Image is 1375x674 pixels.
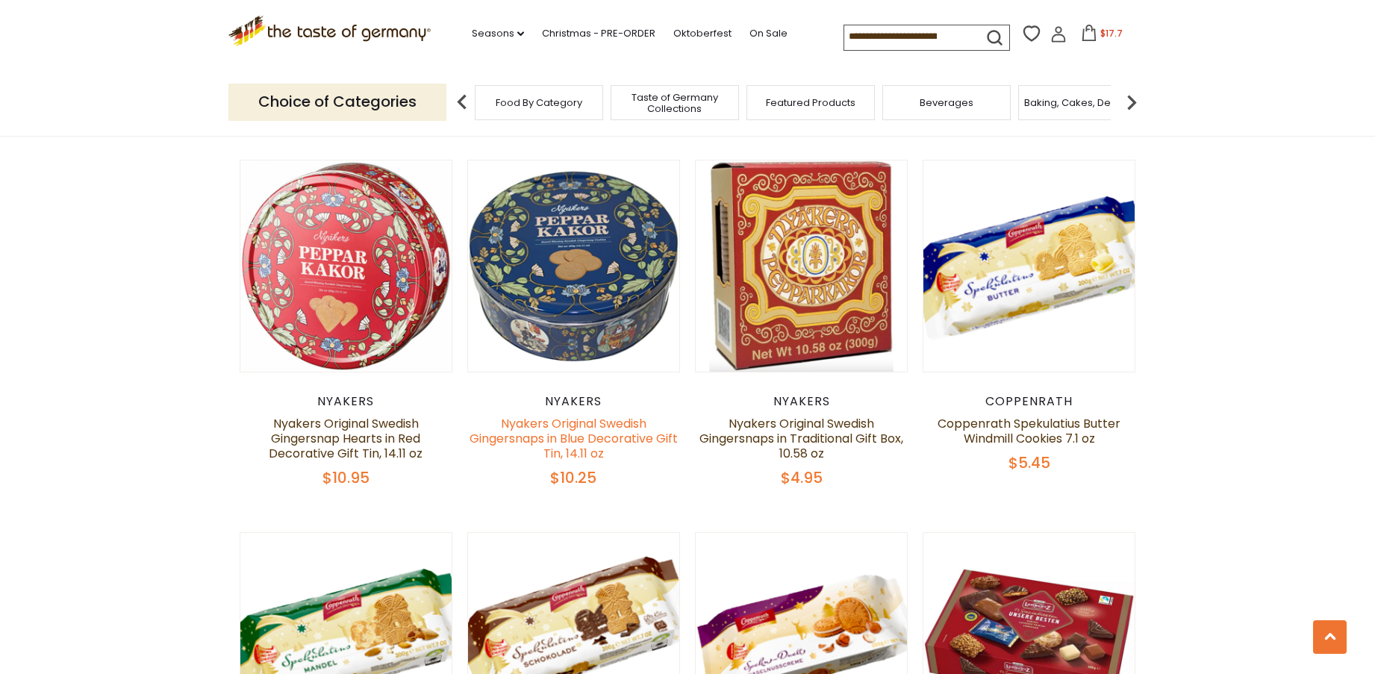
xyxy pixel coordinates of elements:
[673,25,732,42] a: Oktoberfest
[615,92,735,114] a: Taste of Germany Collections
[1117,87,1147,117] img: next arrow
[470,415,678,462] a: Nyakers Original Swedish Gingersnaps in Blue Decorative Gift Tin, 14.11 oz
[240,394,452,409] div: Nyakers
[1100,27,1123,40] span: $17.7
[447,87,477,117] img: previous arrow
[496,97,582,108] a: Food By Category
[467,394,680,409] div: Nyakers
[695,394,908,409] div: Nyakers
[1070,25,1133,47] button: $17.7
[923,160,1135,372] img: Coppenrath Spekulatius Butter Windmill Cookies 7.1 oz
[749,25,788,42] a: On Sale
[1008,452,1050,473] span: $5.45
[269,415,423,462] a: Nyakers Original Swedish Gingersnap Hearts in Red Decorative Gift Tin, 14.11 oz
[550,467,596,488] span: $10.25
[542,25,655,42] a: Christmas - PRE-ORDER
[699,415,903,462] a: Nyakers Original Swedish Gingersnaps in Traditional Gift Box, 10.58 oz
[781,467,823,488] span: $4.95
[468,160,679,372] img: Nyakers Original Swedish Gingersnaps in Blue Decorative Gift Tin, 14.11 oz
[766,97,855,108] a: Featured Products
[1024,97,1140,108] a: Baking, Cakes, Desserts
[240,160,452,372] img: Nyakers Original Swedish Gingersnap Hearts in Red Decorative Gift Tin, 14.11 oz
[938,415,1120,447] a: Coppenrath Spekulatius Butter Windmill Cookies 7.1 oz
[923,394,1135,409] div: Coppenrath
[696,160,907,372] img: Nyakers Original Swedish Gingersnaps in Traditional Gift Box, 10.58 oz
[920,97,973,108] a: Beverages
[322,467,370,488] span: $10.95
[472,25,524,42] a: Seasons
[228,84,446,120] p: Choice of Categories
